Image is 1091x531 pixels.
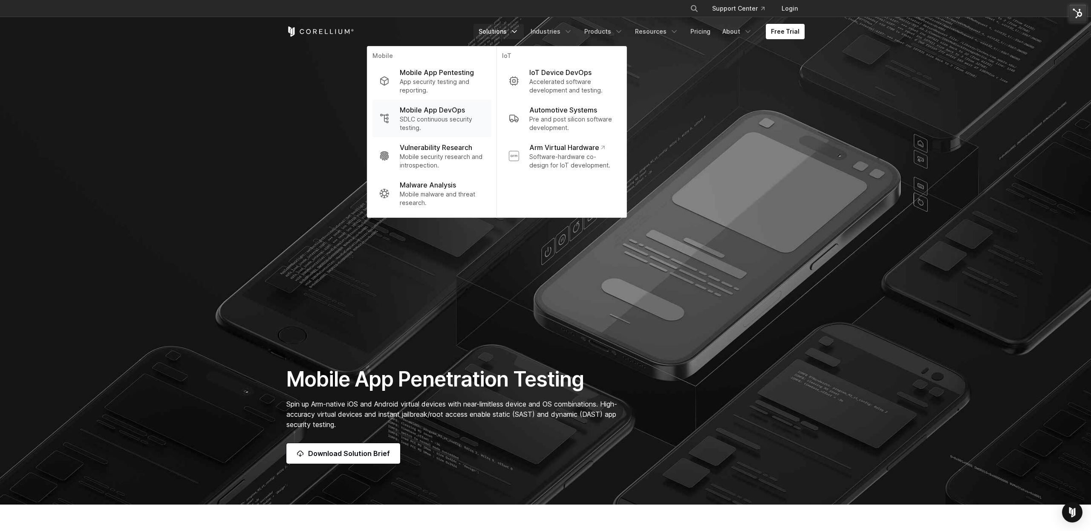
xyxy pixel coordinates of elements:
[473,24,524,39] a: Solutions
[372,62,491,100] a: Mobile App Pentesting App security testing and reporting.
[579,24,628,39] a: Products
[372,137,491,175] a: Vulnerability Research Mobile security research and introspection.
[502,100,621,137] a: Automotive Systems Pre and post silicon software development.
[286,443,400,464] a: Download Solution Brief
[630,24,684,39] a: Resources
[502,62,621,100] a: IoT Device DevOps Accelerated software development and testing.
[372,100,491,137] a: Mobile App DevOps SDLC continuous security testing.
[687,1,702,16] button: Search
[400,115,485,132] p: SDLC continuous security testing.
[400,78,485,95] p: App security testing and reporting.
[400,142,472,153] p: Vulnerability Research
[1062,502,1082,522] div: Open Intercom Messenger
[529,67,592,78] p: IoT Device DevOps
[766,24,805,39] a: Free Trial
[680,1,805,16] div: Navigation Menu
[685,24,716,39] a: Pricing
[1069,4,1087,22] img: HubSpot Tools Menu Toggle
[529,78,615,95] p: Accelerated software development and testing.
[502,52,621,62] p: IoT
[717,24,757,39] a: About
[400,153,485,170] p: Mobile security research and introspection.
[400,190,485,207] p: Mobile malware and threat research.
[372,175,491,212] a: Malware Analysis Mobile malware and threat research.
[308,448,390,459] span: Download Solution Brief
[400,180,456,190] p: Malware Analysis
[529,142,605,153] p: Arm Virtual Hardware
[502,137,621,175] a: Arm Virtual Hardware Software-hardware co-design for IoT development.
[286,367,626,392] h1: Mobile App Penetration Testing
[705,1,771,16] a: Support Center
[473,24,805,39] div: Navigation Menu
[525,24,577,39] a: Industries
[400,67,474,78] p: Mobile App Pentesting
[286,26,354,37] a: Corellium Home
[775,1,805,16] a: Login
[372,52,491,62] p: Mobile
[400,105,465,115] p: Mobile App DevOps
[529,105,597,115] p: Automotive Systems
[286,400,617,429] span: Spin up Arm-native iOS and Android virtual devices with near-limitless device and OS combinations...
[529,153,615,170] p: Software-hardware co-design for IoT development.
[529,115,615,132] p: Pre and post silicon software development.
